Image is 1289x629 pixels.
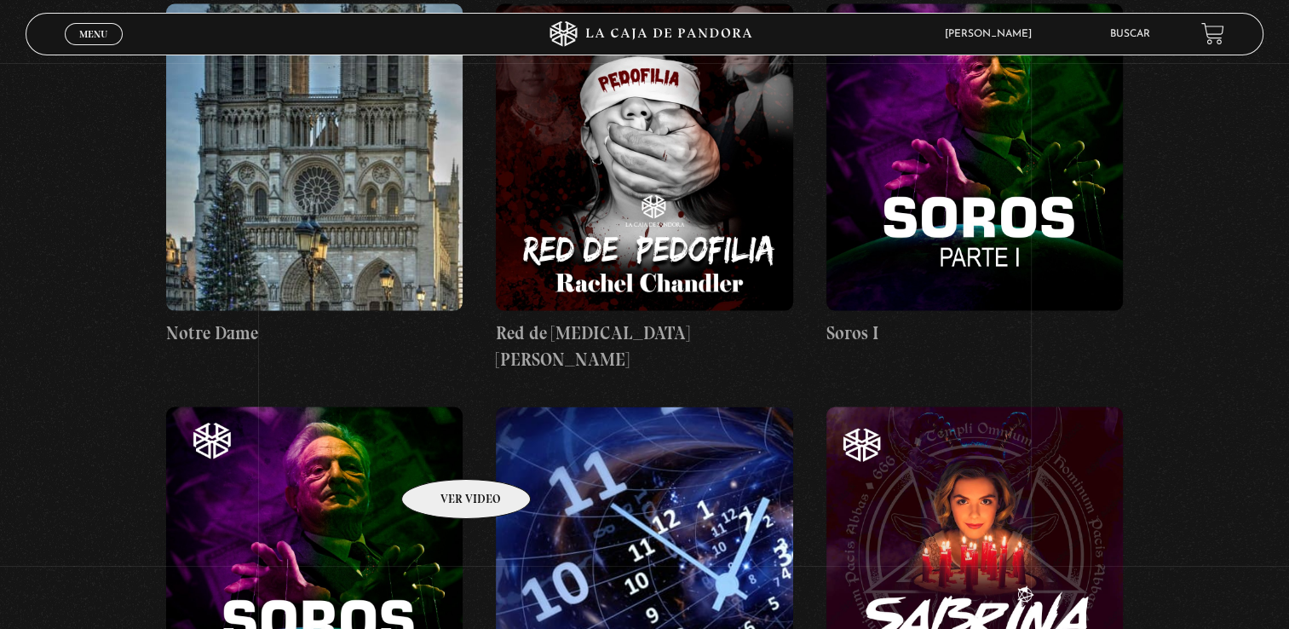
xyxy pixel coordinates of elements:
a: Buscar [1110,29,1150,39]
span: Cerrar [73,43,113,55]
h4: Red de [MEDICAL_DATA] [PERSON_NAME] [496,320,793,373]
a: Notre Dame [166,4,463,347]
a: View your shopping cart [1201,22,1224,45]
h4: Notre Dame [166,320,463,347]
span: Menu [79,29,107,39]
h4: Soros I [826,320,1124,347]
a: Red de [MEDICAL_DATA] [PERSON_NAME] [496,4,793,373]
a: Soros I [826,4,1124,347]
span: [PERSON_NAME] [936,29,1049,39]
